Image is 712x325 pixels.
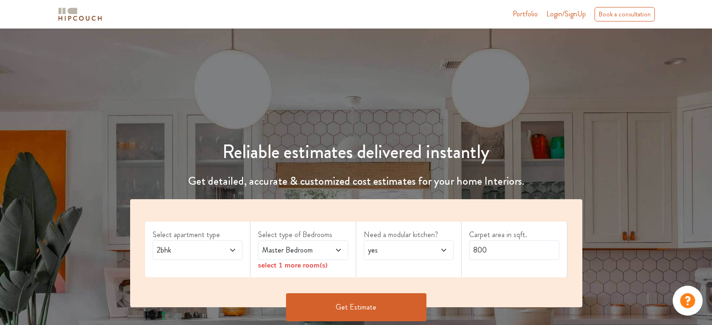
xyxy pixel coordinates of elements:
[469,229,559,240] label: Carpet area in sqft.
[57,6,103,22] img: logo-horizontal.svg
[286,293,426,321] button: Get Estimate
[155,245,216,256] span: 2bhk
[258,229,348,240] label: Select type of Bedrooms
[364,229,454,240] label: Need a modular kitchen?
[260,245,322,256] span: Master Bedroom
[595,7,655,22] div: Book a consultation
[366,245,427,256] span: yes
[546,8,586,19] span: Login/SignUp
[258,260,348,270] div: select 1 more room(s)
[469,240,559,260] input: Enter area sqft
[125,141,588,163] h1: Reliable estimates delivered instantly
[153,229,243,240] label: Select apartment type
[125,174,588,188] h4: Get detailed, accurate & customized cost estimates for your home Interiors.
[513,8,538,20] a: Portfolio
[57,4,103,25] span: logo-horizontal.svg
